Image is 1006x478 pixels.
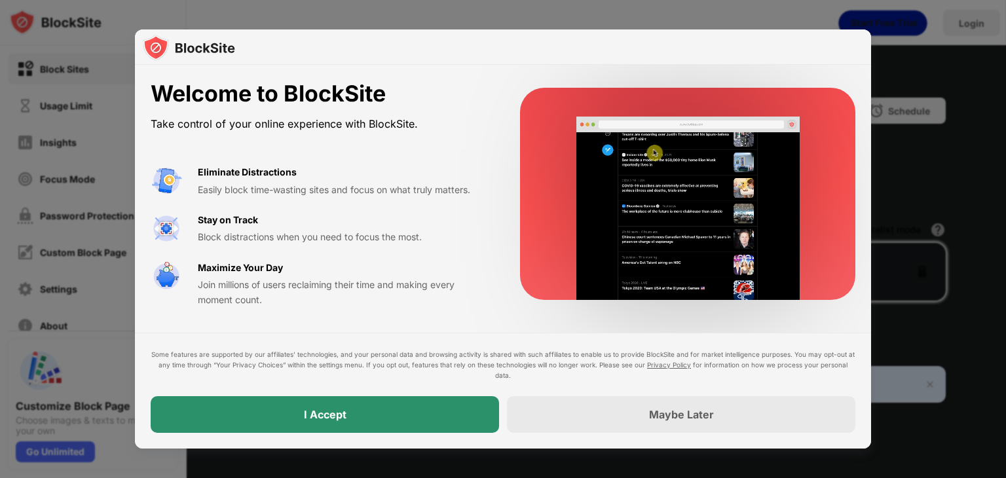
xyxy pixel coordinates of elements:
[151,165,182,196] img: value-avoid-distractions.svg
[198,278,489,307] div: Join millions of users reclaiming their time and making every moment count.
[198,183,489,197] div: Easily block time-wasting sites and focus on what truly matters.
[647,361,691,369] a: Privacy Policy
[151,349,855,380] div: Some features are supported by our affiliates’ technologies, and your personal data and browsing ...
[198,213,258,227] div: Stay on Track
[143,35,235,61] img: logo-blocksite.svg
[198,261,283,275] div: Maximize Your Day
[151,213,182,244] img: value-focus.svg
[151,81,489,107] div: Welcome to BlockSite
[304,408,346,421] div: I Accept
[198,165,297,179] div: Eliminate Distractions
[151,261,182,292] img: value-safe-time.svg
[198,230,489,244] div: Block distractions when you need to focus the most.
[649,408,714,421] div: Maybe Later
[151,115,489,134] div: Take control of your online experience with BlockSite.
